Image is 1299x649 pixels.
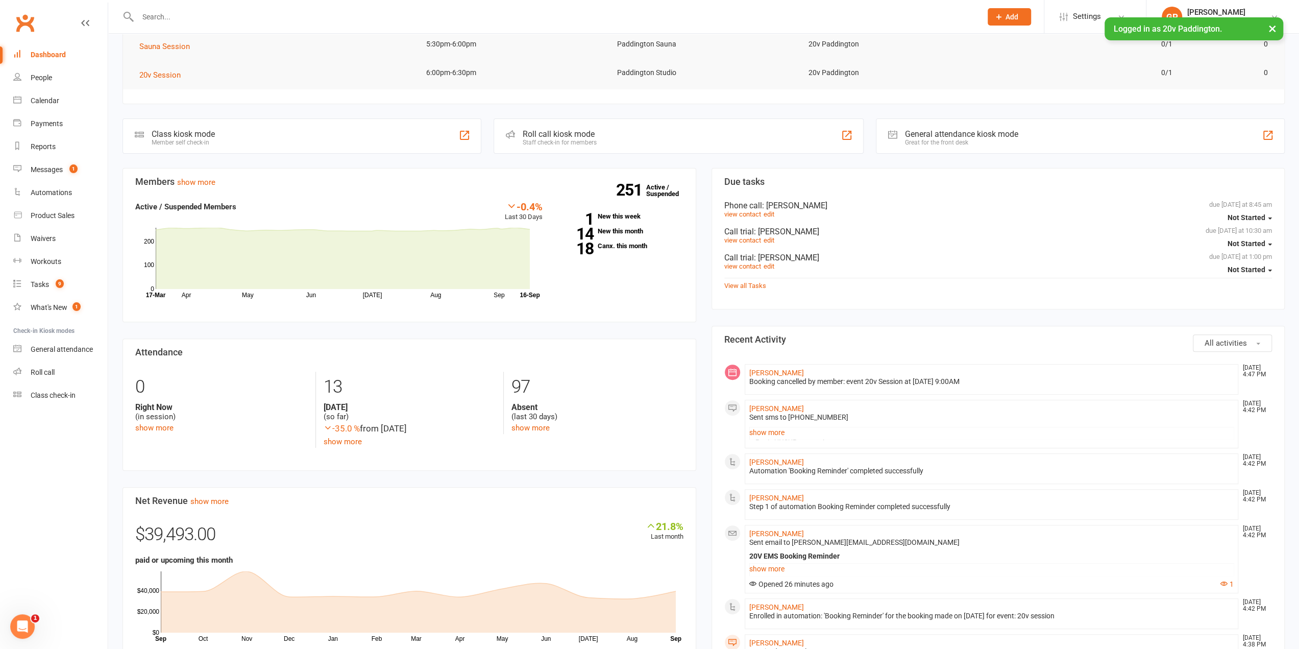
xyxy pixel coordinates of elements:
[754,227,819,236] span: : [PERSON_NAME]
[1238,635,1271,648] time: [DATE] 4:38 PM
[152,139,215,146] div: Member self check-in
[1228,266,1265,274] span: Not Started
[990,32,1182,56] td: 0/1
[990,61,1182,85] td: 0/1
[417,32,608,56] td: 5:30pm-6:00pm
[558,226,594,242] strong: 14
[724,210,761,218] a: view contact
[1006,13,1018,21] span: Add
[523,129,597,139] div: Roll call kiosk mode
[558,241,594,256] strong: 18
[799,32,991,56] td: 20v Paddington
[1238,490,1271,503] time: [DATE] 4:42 PM
[13,158,108,181] a: Messages 1
[1238,525,1271,539] time: [DATE] 4:42 PM
[608,61,799,85] td: Paddington Studio
[558,211,594,227] strong: 1
[749,612,1234,620] div: Enrolled in automation: 'Booking Reminder' for the booking made on [DATE] for event: 20v session
[764,236,774,244] a: edit
[749,538,960,546] span: Sent email to [PERSON_NAME][EMAIL_ADDRESS][DOMAIN_NAME]
[31,51,66,59] div: Dashboard
[1193,334,1272,352] button: All activities
[1162,7,1182,27] div: GP
[135,177,683,187] h3: Members
[31,345,93,353] div: General attendance
[324,422,496,436] div: from [DATE]
[749,369,804,377] a: [PERSON_NAME]
[1114,24,1222,34] span: Logged in as 20v Paddington.
[13,338,108,361] a: General attendance kiosk mode
[72,302,81,311] span: 1
[135,520,683,554] div: $39,493.00
[13,135,108,158] a: Reports
[724,177,1272,187] h3: Due tasks
[1187,17,1245,26] div: 20v Paddington
[724,236,761,244] a: view contact
[608,32,799,56] td: Paddington Sauna
[177,178,215,187] a: show more
[1228,208,1272,227] button: Not Started
[558,213,683,220] a: 1New this week
[1228,234,1272,253] button: Not Started
[10,614,35,639] iframe: Intercom live chat
[762,201,827,210] span: : [PERSON_NAME]
[324,402,496,422] div: (so far)
[31,97,59,105] div: Calendar
[13,181,108,204] a: Automations
[31,303,67,311] div: What's New
[31,257,61,266] div: Workouts
[988,8,1031,26] button: Add
[511,423,550,432] a: show more
[1205,339,1247,348] span: All activities
[1228,260,1272,279] button: Not Started
[139,70,181,80] span: 20v Session
[324,437,362,446] a: show more
[31,188,72,197] div: Automations
[135,556,233,565] strong: paid or upcoming this month
[135,496,683,506] h3: Net Revenue
[749,562,1234,576] a: show more
[1187,8,1245,17] div: [PERSON_NAME]
[13,43,108,66] a: Dashboard
[13,89,108,112] a: Calendar
[1228,239,1265,248] span: Not Started
[31,614,39,622] span: 1
[13,273,108,296] a: Tasks 9
[616,182,646,198] strong: 251
[12,10,38,36] a: Clubworx
[135,423,174,432] a: show more
[749,603,804,611] a: [PERSON_NAME]
[324,402,496,412] strong: [DATE]
[139,42,190,51] span: Sauna Session
[505,201,543,212] div: -0.4%
[754,253,819,262] span: : [PERSON_NAME]
[324,423,360,434] span: -35.0 %
[31,280,49,289] div: Tasks
[724,253,1272,262] div: Call trial
[511,402,683,422] div: (last 30 days)
[724,334,1272,345] h3: Recent Activity
[511,402,683,412] strong: Absent
[724,201,1272,210] div: Phone call
[1238,599,1271,612] time: [DATE] 4:42 PM
[1263,17,1282,39] button: ×
[558,243,683,249] a: 18Canx. this month
[646,520,683,532] div: 21.8%
[139,69,188,81] button: 20v Session
[523,139,597,146] div: Staff check-in for members
[31,211,75,220] div: Product Sales
[764,262,774,270] a: edit
[31,119,63,128] div: Payments
[135,202,236,211] strong: Active / Suspended Members
[13,204,108,227] a: Product Sales
[749,425,1234,440] a: show more
[749,639,804,647] a: [PERSON_NAME]
[749,467,1234,475] div: Automation 'Booking Reminder' completed successfully
[724,282,766,290] a: View all Tasks
[1182,61,1277,85] td: 0
[511,372,683,402] div: 97
[1073,5,1101,28] span: Settings
[905,129,1018,139] div: General attendance kiosk mode
[764,210,774,218] a: edit
[724,262,761,270] a: view contact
